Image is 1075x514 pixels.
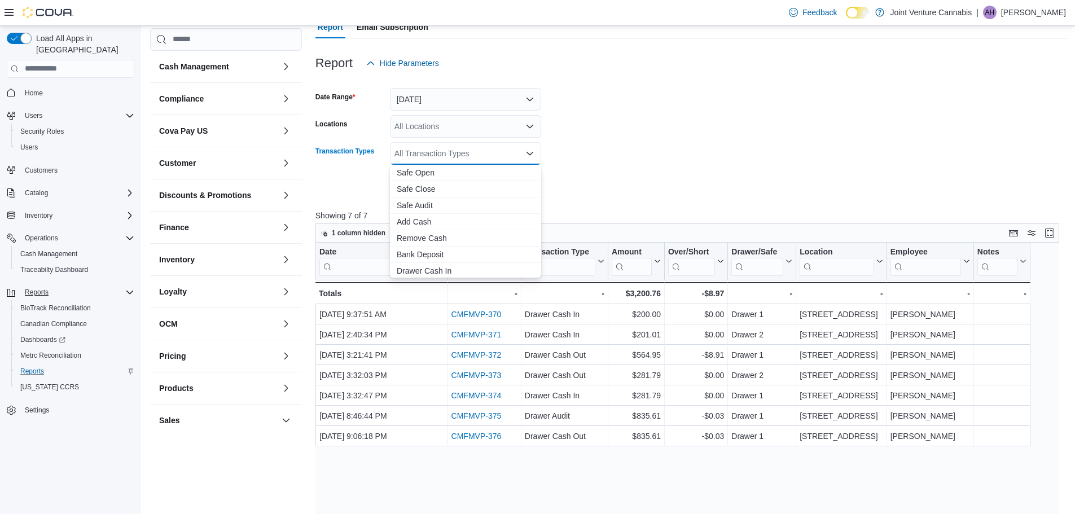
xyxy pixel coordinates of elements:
span: Remove Cash [397,232,534,244]
div: -$0.03 [668,429,724,443]
div: Employee [890,247,960,275]
div: [PERSON_NAME] [890,307,970,321]
h3: Loyalty [159,286,187,297]
div: ANDREW HOLLIS [983,6,997,19]
button: Reports [20,285,53,299]
label: Date Range [315,93,356,102]
div: [PERSON_NAME] [890,328,970,341]
div: -$8.97 [668,287,724,300]
button: Compliance [159,93,277,104]
div: Drawer Cash In [525,307,604,321]
div: - [731,287,792,300]
span: Hide Parameters [380,58,439,69]
div: Drawer Cash Out [525,368,604,382]
button: Discounts & Promotions [159,190,277,201]
div: [DATE] 9:37:51 AM [319,307,444,321]
div: Drawer/Safe [731,247,783,275]
span: Safe Close [397,183,534,195]
button: [DATE] [390,88,541,111]
button: Loyalty [159,286,277,297]
div: -$0.03 [668,409,724,423]
div: Location [800,247,874,257]
button: Finance [279,221,293,234]
div: Drawer Cash In [525,328,604,341]
input: Dark Mode [846,7,870,19]
button: [US_STATE] CCRS [11,379,139,395]
a: CMFMVP-375 [451,411,501,420]
span: Cash Management [16,247,134,261]
div: Totals [319,287,444,300]
div: [DATE] 2:40:34 PM [319,328,444,341]
span: Bank Deposit [397,249,534,260]
div: Notes [977,247,1017,257]
span: Operations [25,234,58,243]
div: Choose from the following options [390,165,541,345]
span: Dashboards [20,335,65,344]
button: Drawer Cash In [390,263,541,279]
button: Users [11,139,139,155]
div: Drawer 1 [731,348,792,362]
span: Metrc Reconciliation [16,349,134,362]
div: [PERSON_NAME] [890,429,970,443]
div: Over/Short [668,247,715,257]
button: Traceabilty Dashboard [11,262,139,278]
a: Canadian Compliance [16,317,91,331]
button: Location [800,247,883,275]
span: Reports [16,364,134,378]
span: Home [20,86,134,100]
div: - [525,287,604,300]
h3: Pricing [159,350,186,362]
button: Cova Pay US [159,125,277,137]
h3: Discounts & Promotions [159,190,251,201]
h3: Products [159,383,194,394]
a: Feedback [784,1,841,24]
div: Amount [612,247,652,275]
button: Customer [279,156,293,170]
span: BioTrack Reconciliation [16,301,134,315]
button: Inventory [279,253,293,266]
button: BioTrack Reconciliation [11,300,139,316]
span: Catalog [25,188,48,197]
a: BioTrack Reconciliation [16,301,95,315]
div: Notes [977,247,1017,275]
div: [DATE] 3:21:41 PM [319,348,444,362]
span: Traceabilty Dashboard [16,263,134,276]
button: Enter fullscreen [1043,226,1056,240]
button: Home [2,85,139,101]
button: Reports [2,284,139,300]
span: Customers [25,166,58,175]
button: Pricing [159,350,277,362]
a: Dashboards [11,332,139,348]
button: Date [319,247,444,275]
div: [PERSON_NAME] [890,368,970,382]
span: Users [20,143,38,152]
h3: Inventory [159,254,195,265]
div: Drawer 2 [731,328,792,341]
button: Amount [612,247,661,275]
button: Over/Short [668,247,724,275]
div: [STREET_ADDRESS] [800,348,883,362]
span: Settings [20,403,134,417]
button: Canadian Compliance [11,316,139,332]
button: Transaction Type [525,247,604,275]
h3: Customer [159,157,196,169]
button: Customers [2,162,139,178]
span: Users [20,109,134,122]
span: AH [985,6,995,19]
div: Drawer 1 [731,389,792,402]
label: Locations [315,120,348,129]
span: Users [25,111,42,120]
div: $0.00 [668,328,724,341]
button: Open list of options [525,122,534,131]
h3: Report [315,56,353,70]
div: - [800,287,883,300]
div: $0.00 [668,389,724,402]
div: $835.61 [612,409,661,423]
button: Users [20,109,47,122]
button: Sales [279,414,293,427]
p: Joint Venture Cannabis [890,6,972,19]
span: [US_STATE] CCRS [20,383,79,392]
div: [STREET_ADDRESS] [800,328,883,341]
span: Canadian Compliance [16,317,134,331]
div: Amount [612,247,652,257]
